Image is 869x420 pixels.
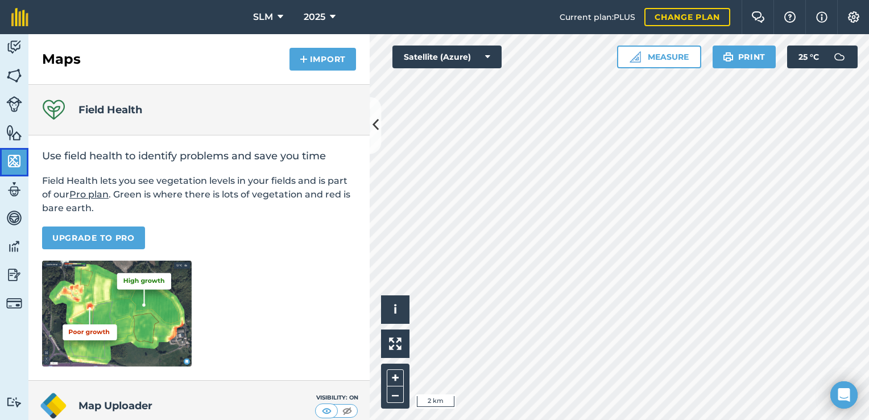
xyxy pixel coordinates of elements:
h4: Map Uploader [78,398,315,414]
img: Four arrows, one pointing top left, one top right, one bottom right and the last bottom left [389,337,402,350]
button: Satellite (Azure) [392,46,502,68]
img: svg+xml;base64,PHN2ZyB4bWxucz0iaHR0cDovL3d3dy53My5vcmcvMjAwMC9zdmciIHdpZHRoPSI1NiIgaGVpZ2h0PSI2MC... [6,153,22,170]
div: Visibility: On [315,393,358,402]
span: Current plan : PLUS [560,11,635,23]
img: svg+xml;base64,PD94bWwgdmVyc2lvbj0iMS4wIiBlbmNvZGluZz0idXRmLTgiPz4KPCEtLSBHZW5lcmF0b3I6IEFkb2JlIE... [6,266,22,283]
img: Two speech bubbles overlapping with the left bubble in the forefront [751,11,765,23]
img: fieldmargin Logo [11,8,28,26]
img: svg+xml;base64,PD94bWwgdmVyc2lvbj0iMS4wIiBlbmNvZGluZz0idXRmLTgiPz4KPCEtLSBHZW5lcmF0b3I6IEFkb2JlIE... [6,209,22,227]
img: svg+xml;base64,PHN2ZyB4bWxucz0iaHR0cDovL3d3dy53My5vcmcvMjAwMC9zdmciIHdpZHRoPSIxOSIgaGVpZ2h0PSIyNC... [723,50,734,64]
h2: Use field health to identify problems and save you time [42,149,356,163]
button: 25 °C [787,46,858,68]
img: svg+xml;base64,PHN2ZyB4bWxucz0iaHR0cDovL3d3dy53My5vcmcvMjAwMC9zdmciIHdpZHRoPSI1NiIgaGVpZ2h0PSI2MC... [6,67,22,84]
span: SLM [253,10,273,24]
img: svg+xml;base64,PHN2ZyB4bWxucz0iaHR0cDovL3d3dy53My5vcmcvMjAwMC9zdmciIHdpZHRoPSI1MCIgaGVpZ2h0PSI0MC... [340,405,354,417]
img: A question mark icon [783,11,797,23]
span: i [394,302,397,316]
button: – [387,386,404,403]
button: + [387,369,404,386]
a: Upgrade to Pro [42,227,145,249]
img: svg+xml;base64,PD94bWwgdmVyc2lvbj0iMS4wIiBlbmNvZGluZz0idXRmLTgiPz4KPCEtLSBHZW5lcmF0b3I6IEFkb2JlIE... [6,238,22,255]
button: i [381,295,409,324]
img: svg+xml;base64,PHN2ZyB4bWxucz0iaHR0cDovL3d3dy53My5vcmcvMjAwMC9zdmciIHdpZHRoPSIxNyIgaGVpZ2h0PSIxNy... [816,10,827,24]
img: svg+xml;base64,PD94bWwgdmVyc2lvbj0iMS4wIiBlbmNvZGluZz0idXRmLTgiPz4KPCEtLSBHZW5lcmF0b3I6IEFkb2JlIE... [6,397,22,407]
button: Import [289,48,356,71]
img: Ruler icon [630,51,641,63]
img: svg+xml;base64,PD94bWwgdmVyc2lvbj0iMS4wIiBlbmNvZGluZz0idXRmLTgiPz4KPCEtLSBHZW5lcmF0b3I6IEFkb2JlIE... [6,295,22,311]
div: Open Intercom Messenger [830,381,858,409]
img: svg+xml;base64,PHN2ZyB4bWxucz0iaHR0cDovL3d3dy53My5vcmcvMjAwMC9zdmciIHdpZHRoPSIxNCIgaGVpZ2h0PSIyNC... [300,52,308,66]
img: svg+xml;base64,PD94bWwgdmVyc2lvbj0iMS4wIiBlbmNvZGluZz0idXRmLTgiPz4KPCEtLSBHZW5lcmF0b3I6IEFkb2JlIE... [6,96,22,112]
img: svg+xml;base64,PD94bWwgdmVyc2lvbj0iMS4wIiBlbmNvZGluZz0idXRmLTgiPz4KPCEtLSBHZW5lcmF0b3I6IEFkb2JlIE... [828,46,851,68]
button: Measure [617,46,701,68]
a: Change plan [644,8,730,26]
h4: Field Health [78,102,142,118]
img: svg+xml;base64,PHN2ZyB4bWxucz0iaHR0cDovL3d3dy53My5vcmcvMjAwMC9zdmciIHdpZHRoPSI1MCIgaGVpZ2h0PSI0MC... [320,405,334,417]
p: Field Health lets you see vegetation levels in your fields and is part of our . Green is where th... [42,174,356,215]
img: logo [40,392,67,419]
a: Pro plan [69,189,109,200]
span: 2025 [304,10,325,24]
img: svg+xml;base64,PD94bWwgdmVyc2lvbj0iMS4wIiBlbmNvZGluZz0idXRmLTgiPz4KPCEtLSBHZW5lcmF0b3I6IEFkb2JlIE... [6,181,22,198]
h2: Maps [42,50,81,68]
button: Print [713,46,776,68]
img: svg+xml;base64,PHN2ZyB4bWxucz0iaHR0cDovL3d3dy53My5vcmcvMjAwMC9zdmciIHdpZHRoPSI1NiIgaGVpZ2h0PSI2MC... [6,124,22,141]
span: 25 ° C [798,46,819,68]
img: svg+xml;base64,PD94bWwgdmVyc2lvbj0iMS4wIiBlbmNvZGluZz0idXRmLTgiPz4KPCEtLSBHZW5lcmF0b3I6IEFkb2JlIE... [6,39,22,56]
img: A cog icon [847,11,860,23]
